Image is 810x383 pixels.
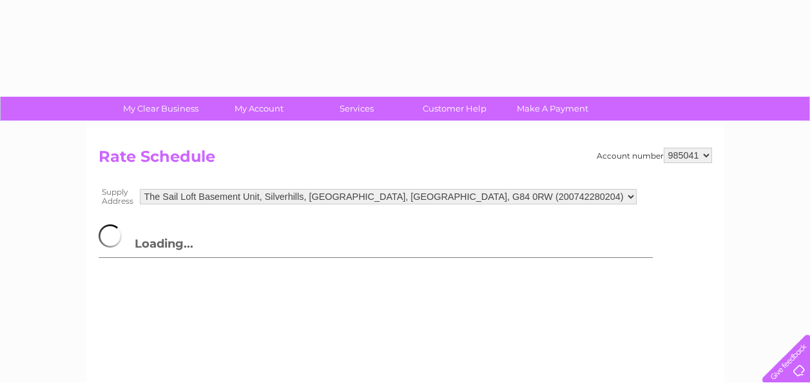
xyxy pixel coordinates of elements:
[206,97,312,121] a: My Account
[108,97,214,121] a: My Clear Business
[304,97,410,121] a: Services
[401,97,508,121] a: Customer Help
[99,184,137,209] th: Supply Address
[99,148,712,172] h2: Rate Schedule
[99,222,653,258] h3: Loading...
[597,148,712,163] div: Account number
[499,97,606,121] a: Make A Payment
[99,224,135,248] img: page-loader.gif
